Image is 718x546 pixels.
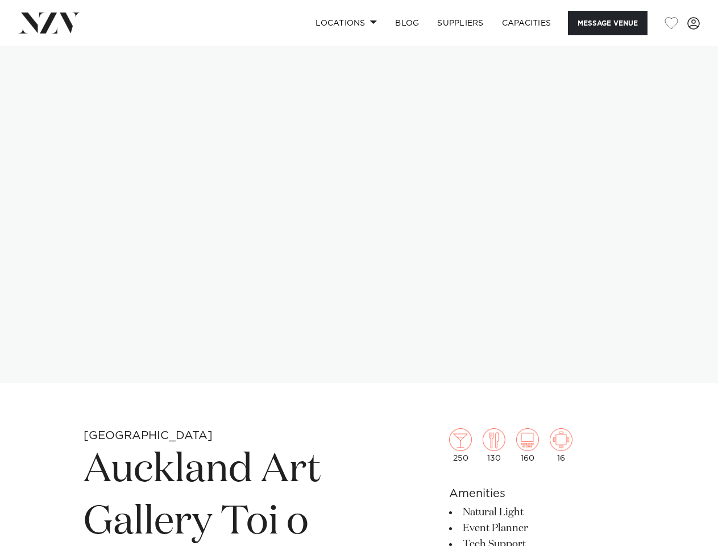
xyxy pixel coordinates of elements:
[449,520,634,536] li: Event Planner
[428,11,492,35] a: SUPPLIERS
[449,485,634,502] h6: Amenities
[483,428,505,451] img: dining.png
[386,11,428,35] a: BLOG
[306,11,386,35] a: Locations
[568,11,648,35] button: Message Venue
[449,504,634,520] li: Natural Light
[516,428,539,462] div: 160
[550,428,572,451] img: meeting.png
[483,428,505,462] div: 130
[516,428,539,451] img: theatre.png
[449,428,472,451] img: cocktail.png
[493,11,561,35] a: Capacities
[84,430,213,441] small: [GEOGRAPHIC_DATA]
[550,428,572,462] div: 16
[18,13,80,33] img: nzv-logo.png
[449,428,472,462] div: 250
